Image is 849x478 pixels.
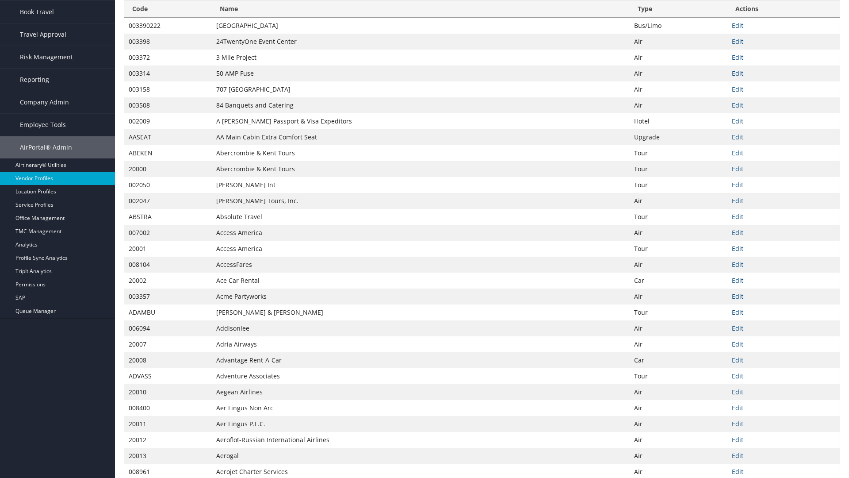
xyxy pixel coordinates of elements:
[732,340,743,348] a: Edit
[630,416,727,432] td: Air
[732,388,743,396] a: Edit
[630,177,727,193] td: Tour
[212,0,630,18] th: Name: activate to sort column descending
[212,241,630,257] td: Access America
[212,113,630,129] td: A [PERSON_NAME] Passport & Visa Expeditors
[630,113,727,129] td: Hotel
[20,69,49,91] span: Reporting
[20,114,66,136] span: Employee Tools
[630,34,727,50] td: Air
[732,117,743,125] a: Edit
[20,46,73,68] span: Risk Management
[732,197,743,205] a: Edit
[124,400,212,416] td: 008400
[124,113,212,129] td: 002009
[630,432,727,448] td: Air
[124,384,212,400] td: 20010
[732,244,743,253] a: Edit
[732,69,743,77] a: Edit
[212,177,630,193] td: [PERSON_NAME] Int
[212,97,630,113] td: 84 Banquets and Catering
[732,308,743,316] a: Edit
[212,320,630,336] td: Addisonlee
[212,34,630,50] td: 24TwentyOne Event Center
[630,448,727,464] td: Air
[630,145,727,161] td: Tour
[732,149,743,157] a: Edit
[630,305,727,320] td: Tour
[124,320,212,336] td: 006094
[732,324,743,332] a: Edit
[732,53,743,62] a: Edit
[124,225,212,241] td: 007002
[212,50,630,66] td: 3 Mile Project
[732,133,743,141] a: Edit
[124,161,212,177] td: 20000
[124,368,212,384] td: ADVASS
[20,23,66,46] span: Travel Approval
[630,193,727,209] td: Air
[732,404,743,412] a: Edit
[212,257,630,273] td: AccessFares
[212,416,630,432] td: Aer Lingus P.L.C.
[124,66,212,81] td: 003314
[732,451,743,460] a: Edit
[732,292,743,301] a: Edit
[124,34,212,50] td: 003398
[630,368,727,384] td: Tour
[732,85,743,93] a: Edit
[124,305,212,320] td: ADAMBU
[212,209,630,225] td: Absolute Travel
[212,66,630,81] td: 50 AMP Fuse
[124,97,212,113] td: 003508
[212,161,630,177] td: Abercrombie & Kent Tours
[630,400,727,416] td: Air
[124,273,212,289] td: 20002
[630,384,727,400] td: Air
[124,129,212,145] td: AASEAT
[124,257,212,273] td: 008104
[212,81,630,97] td: 707 [GEOGRAPHIC_DATA]
[124,336,212,352] td: 20007
[212,305,630,320] td: [PERSON_NAME] & [PERSON_NAME]
[212,18,630,34] td: [GEOGRAPHIC_DATA]
[124,209,212,225] td: ABSTRA
[732,165,743,173] a: Edit
[124,193,212,209] td: 002047
[212,352,630,368] td: Advantage Rent-A-Car
[630,320,727,336] td: Air
[630,66,727,81] td: Air
[732,372,743,380] a: Edit
[212,225,630,241] td: Access America
[630,241,727,257] td: Tour
[630,129,727,145] td: Upgrade
[727,0,840,18] th: Actions
[212,448,630,464] td: Aerogal
[124,432,212,448] td: 20012
[212,384,630,400] td: Aegean Airlines
[630,18,727,34] td: Bus/Limo
[732,101,743,109] a: Edit
[732,212,743,221] a: Edit
[630,352,727,368] td: Car
[732,356,743,364] a: Edit
[124,416,212,432] td: 20011
[212,145,630,161] td: Abercrombie & Kent Tours
[20,136,72,158] span: AirPortal® Admin
[732,37,743,46] a: Edit
[124,0,212,18] th: Code: activate to sort column ascending
[124,448,212,464] td: 20013
[732,228,743,237] a: Edit
[630,209,727,225] td: Tour
[124,352,212,368] td: 20008
[212,193,630,209] td: [PERSON_NAME] Tours, Inc.
[630,81,727,97] td: Air
[212,289,630,305] td: Acme Partyworks
[732,467,743,476] a: Edit
[20,91,69,113] span: Company Admin
[732,21,743,30] a: Edit
[212,368,630,384] td: Adventure Associates
[630,225,727,241] td: Air
[630,161,727,177] td: Tour
[630,273,727,289] td: Car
